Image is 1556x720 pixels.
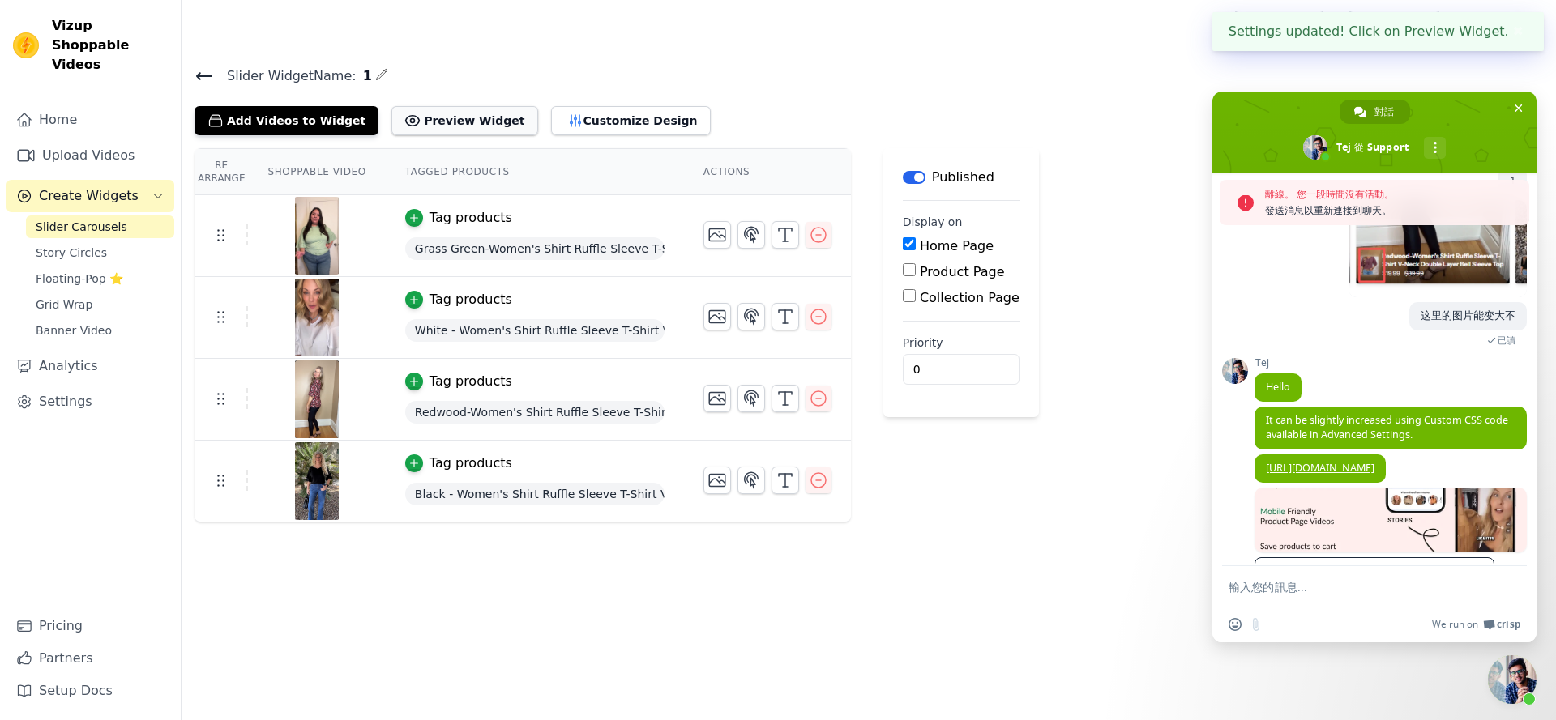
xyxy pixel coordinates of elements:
[39,186,139,206] span: Create Widgets
[357,66,372,86] span: 1
[1480,11,1543,40] p: My Store
[1265,202,1521,219] span: 發送消息以重新連接到聊天。
[52,16,168,75] span: Vizup Shoppable Videos
[1498,334,1515,346] span: 已讀
[1212,12,1544,51] div: Settings updated! Click on Preview Widget.
[430,454,512,473] div: Tag products
[920,238,994,253] label: Home Page
[1255,357,1302,369] span: Tej
[703,385,731,412] button: Change Thumbnail
[6,350,174,382] a: Analytics
[703,221,731,249] button: Change Thumbnail
[1454,11,1543,40] button: M My Store
[294,279,340,356] img: vizup-images-70c6.jpg
[551,106,711,135] button: Customize Design
[36,245,107,261] span: Story Circles
[903,214,963,230] legend: Display on
[405,208,512,228] button: Tag products
[6,104,174,136] a: Home
[26,319,174,342] a: Banner Video
[903,334,1020,351] label: Priority
[13,32,39,58] img: Vizup
[1432,618,1520,631] a: We run onCrisp
[405,290,512,309] button: Tag products
[36,219,127,235] span: Slider Carousels
[26,241,174,264] a: Story Circles
[26,267,174,290] a: Floating-Pop ⭐
[194,149,248,195] th: Re Arrange
[6,386,174,418] a: Settings
[391,106,537,135] button: Preview Widget
[36,296,92,313] span: Grid Wrap
[36,322,112,339] span: Banner Video
[405,483,665,505] span: Black - Women's Shirt Ruffle Sleeve T-Shirt V-Neck Double Layer Bell Sleeve Top
[6,139,174,172] a: Upload Videos
[1374,100,1394,124] span: 對話
[1510,100,1527,117] span: 關閉聊天
[194,106,378,135] button: Add Videos to Widget
[1229,618,1242,631] span: 加入表情符號
[1266,413,1508,441] span: It can be slightly increased using Custom CSS code available in Advanced Settings.
[703,467,731,494] button: Change Thumbnail
[1488,655,1537,704] a: 關閉聊天
[214,66,357,86] span: Slider Widget Name:
[1497,618,1520,631] span: Crisp
[1265,186,1521,202] span: 離線。 您一段時間沒有活動。
[1233,11,1325,41] a: Help Setup
[6,180,174,212] button: Create Widgets
[26,215,174,238] a: Slider Carousels
[405,237,665,260] span: Grass Green-Women's Shirt Ruffle Sleeve T-Shirt V-Neck Double Layer Bell Sleeve Top
[6,675,174,707] a: Setup Docs
[1509,22,1528,41] button: Close
[405,454,512,473] button: Tag products
[405,372,512,391] button: Tag products
[1255,557,1494,583] a: Transform Your Store with Shoppable Videos
[430,290,512,309] div: Tag products
[375,65,388,87] div: Edit Name
[1266,380,1290,394] span: Hello
[703,303,731,330] button: Change Thumbnail
[405,401,665,424] span: Redwood-Women's Shirt Ruffle Sleeve T-Shirt V-Neck Double Layer Bell Sleeve Top
[1340,100,1410,124] a: 對話
[684,149,851,195] th: Actions
[294,197,340,275] img: vizup-images-e48a.jpg
[405,319,665,342] span: White - Women's Shirt Ruffle Sleeve T-Shirt V-Neck Double Layer Bell Sleeve Top
[1432,618,1478,631] span: We run on
[1348,11,1441,41] a: Book Demo
[1421,309,1515,322] span: 这里的图片能变大不
[430,372,512,391] div: Tag products
[6,610,174,642] a: Pricing
[920,264,1005,279] label: Product Page
[294,360,340,438] img: vizup-images-7a0a.jpg
[430,208,512,228] div: Tag products
[932,168,994,187] p: Published
[6,642,174,675] a: Partners
[36,271,123,287] span: Floating-Pop ⭐
[26,293,174,316] a: Grid Wrap
[386,149,684,195] th: Tagged Products
[1229,566,1488,607] textarea: 輸入您的訊息...
[920,290,1020,305] label: Collection Page
[248,149,385,195] th: Shoppable Video
[1266,461,1374,475] a: [URL][DOMAIN_NAME]
[294,442,340,520] img: vizup-images-8c83.jpg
